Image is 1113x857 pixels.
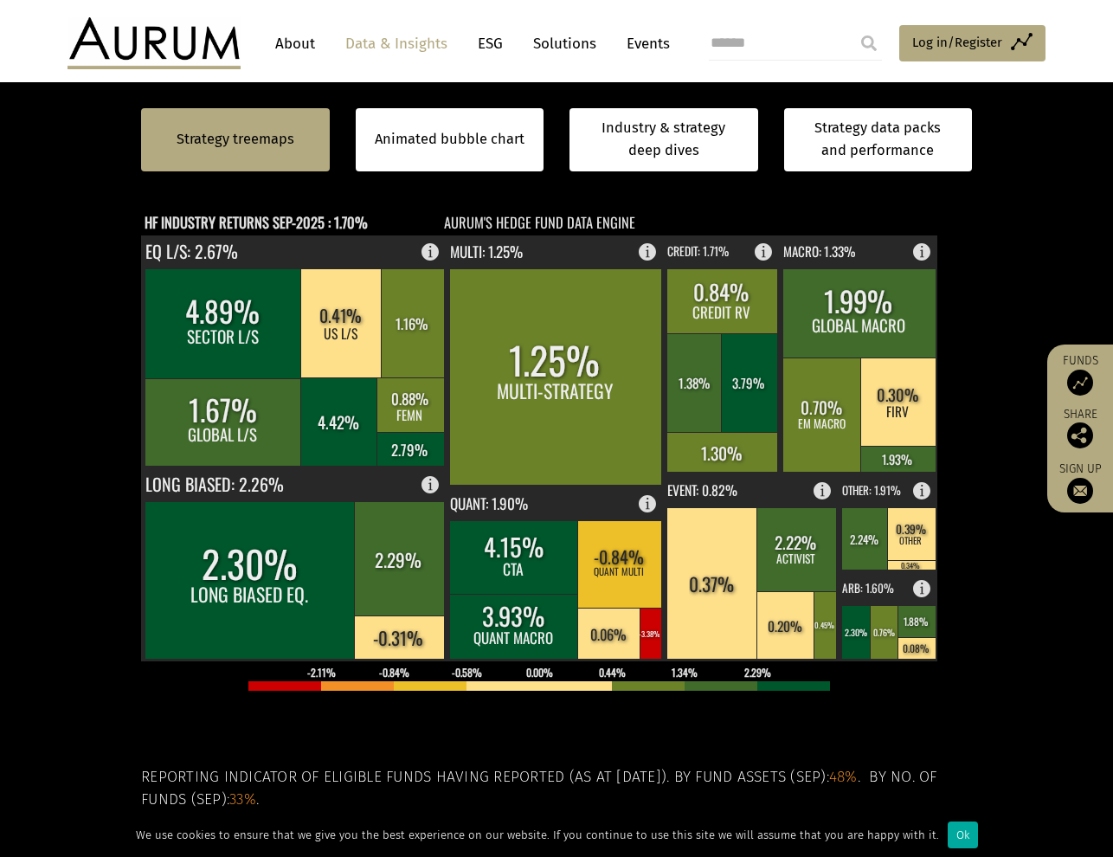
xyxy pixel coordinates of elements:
div: Share [1056,409,1104,448]
div: Ok [948,822,978,848]
a: Log in/Register [899,25,1045,61]
span: 48% [829,768,858,786]
a: Funds [1056,353,1104,396]
span: Log in/Register [912,32,1002,53]
img: Aurum [68,17,241,69]
img: Share this post [1067,422,1093,448]
a: ESG [469,28,511,60]
a: Strategy treemaps [177,128,294,151]
img: Access Funds [1067,370,1093,396]
a: About [267,28,324,60]
span: 33% [229,790,256,809]
a: Strategy data packs and performance [784,108,973,171]
input: Submit [852,26,886,61]
img: Sign up to our newsletter [1067,478,1093,504]
a: Industry & strategy deep dives [569,108,758,171]
a: Animated bubble chart [375,128,524,151]
a: Solutions [524,28,605,60]
h5: Reporting indicator of eligible funds having reported (as at [DATE]). By fund assets (Sep): . By ... [141,766,972,812]
a: Sign up [1056,461,1104,504]
a: Events [618,28,670,60]
a: Data & Insights [337,28,456,60]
